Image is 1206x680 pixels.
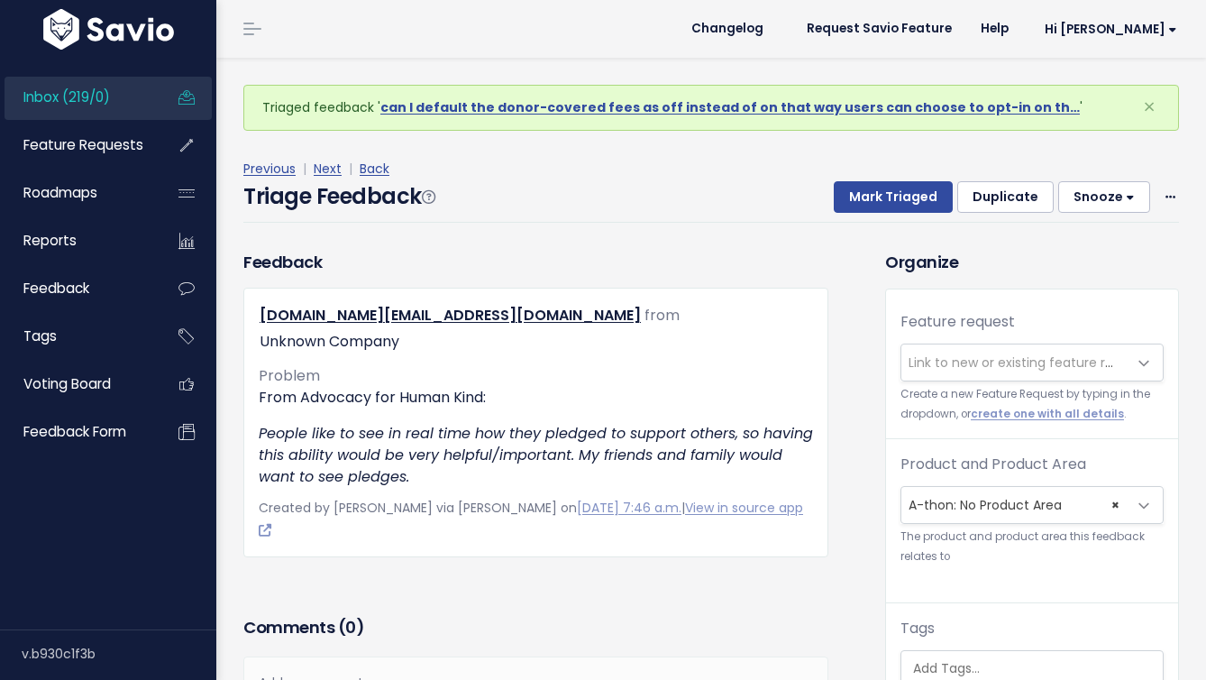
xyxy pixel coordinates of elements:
[23,374,111,393] span: Voting Board
[909,354,1157,372] span: Link to new or existing feature request...
[1023,15,1192,43] a: Hi [PERSON_NAME]
[5,172,150,214] a: Roadmaps
[885,250,1179,274] h3: Organize
[345,616,356,639] span: 0
[957,181,1054,214] button: Duplicate
[23,422,126,441] span: Feedback form
[22,630,216,677] div: v.b930c1f3b
[834,181,953,214] button: Mark Triaged
[243,160,296,178] a: Previous
[23,279,89,298] span: Feedback
[5,77,150,118] a: Inbox (219/0)
[243,180,434,213] h4: Triage Feedback
[5,268,150,309] a: Feedback
[5,124,150,166] a: Feature Requests
[900,385,1164,424] small: Create a new Feature Request by typing in the dropdown, or .
[1058,181,1150,214] button: Snooze
[23,231,77,250] span: Reports
[259,387,813,409] p: From Advocacy for Human Kind:
[380,98,1080,116] a: can I default the donor-covered fees as off instead of on that way users can choose to opt-in on th…
[259,499,803,539] span: Created by [PERSON_NAME] via [PERSON_NAME] on |
[966,15,1023,42] a: Help
[259,423,813,487] em: People like to see in real time how they pledged to support others, so having this ability would ...
[5,411,150,453] a: Feedback form
[243,615,828,640] h3: Comments ( )
[243,85,1179,131] div: Triaged feedback ' '
[5,363,150,405] a: Voting Board
[971,407,1124,421] a: create one with all details
[901,487,1127,523] span: A-thon: No Product Area
[23,135,143,154] span: Feature Requests
[243,250,322,274] h3: Feedback
[900,311,1015,333] label: Feature request
[900,454,1086,475] label: Product and Product Area
[259,365,320,386] span: Problem
[360,160,389,178] a: Back
[906,659,1163,678] input: Add Tags...
[260,305,641,326] a: [DOMAIN_NAME][EMAIL_ADDRESS][DOMAIN_NAME]
[1045,23,1177,36] span: Hi [PERSON_NAME]
[900,486,1164,524] span: A-thon: No Product Area
[1111,487,1119,523] span: ×
[792,15,966,42] a: Request Savio Feature
[577,499,681,517] a: [DATE] 7:46 a.m.
[1125,86,1174,129] button: Close
[644,305,680,326] span: from
[900,618,935,639] label: Tags
[900,528,1164,566] small: The product and product area this feedback relates to
[299,160,310,178] span: |
[345,160,356,178] span: |
[260,329,399,355] div: Unknown Company
[5,220,150,262] a: Reports
[691,23,763,35] span: Changelog
[23,326,57,345] span: Tags
[1143,92,1156,122] span: ×
[23,183,97,202] span: Roadmaps
[39,9,178,50] img: logo-white.9d6f32f41409.svg
[23,87,110,106] span: Inbox (219/0)
[5,316,150,357] a: Tags
[314,160,342,178] a: Next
